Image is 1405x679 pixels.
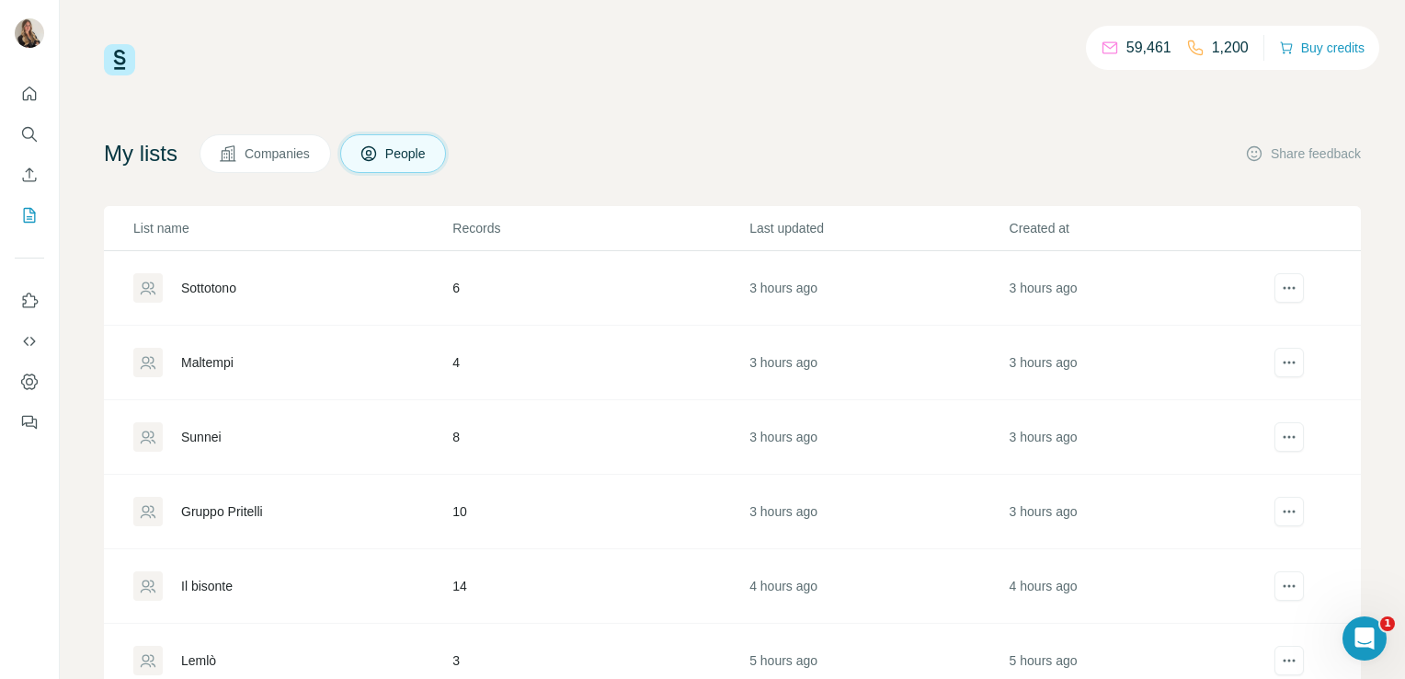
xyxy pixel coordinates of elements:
[1010,219,1267,237] p: Created at
[1009,400,1268,475] td: 3 hours ago
[15,325,44,358] button: Use Surfe API
[181,353,234,372] div: Maltempi
[15,284,44,317] button: Use Surfe on LinkedIn
[748,326,1008,400] td: 3 hours ago
[15,199,44,232] button: My lists
[1274,273,1304,303] button: actions
[749,219,1007,237] p: Last updated
[15,18,44,48] img: Avatar
[15,365,44,398] button: Dashboard
[1274,497,1304,526] button: actions
[15,118,44,151] button: Search
[451,400,748,475] td: 8
[1009,475,1268,549] td: 3 hours ago
[1274,348,1304,377] button: actions
[748,400,1008,475] td: 3 hours ago
[1126,37,1171,59] p: 59,461
[181,577,233,595] div: Il bisonte
[15,77,44,110] button: Quick start
[181,428,222,446] div: Sunnei
[1342,616,1387,661] iframe: Intercom live chat
[133,219,451,237] p: List name
[452,219,748,237] p: Records
[1009,549,1268,624] td: 4 hours ago
[181,502,263,521] div: Gruppo Pritelli
[451,326,748,400] td: 4
[1279,35,1365,61] button: Buy credits
[748,549,1008,624] td: 4 hours ago
[1009,251,1268,326] td: 3 hours ago
[385,144,428,163] span: People
[181,279,236,297] div: Sottotono
[1212,37,1249,59] p: 1,200
[1009,326,1268,400] td: 3 hours ago
[748,251,1008,326] td: 3 hours ago
[15,406,44,439] button: Feedback
[451,251,748,326] td: 6
[15,158,44,191] button: Enrich CSV
[245,144,312,163] span: Companies
[1245,144,1361,163] button: Share feedback
[1274,422,1304,452] button: actions
[451,549,748,624] td: 14
[1274,571,1304,601] button: actions
[104,139,177,168] h4: My lists
[1274,646,1304,675] button: actions
[451,475,748,549] td: 10
[1380,616,1395,631] span: 1
[748,475,1008,549] td: 3 hours ago
[104,44,135,75] img: Surfe Logo
[181,651,216,670] div: Lemlò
